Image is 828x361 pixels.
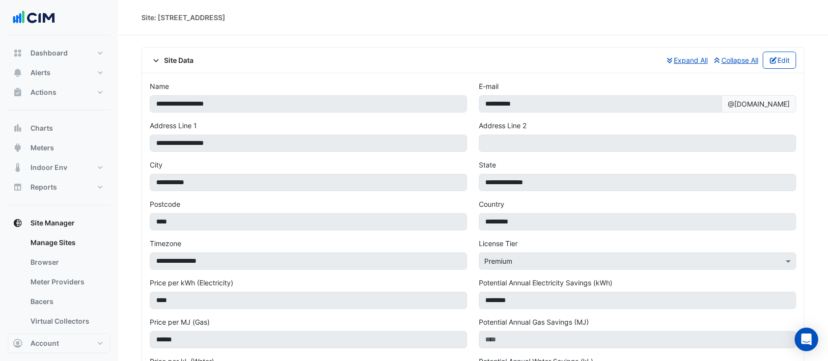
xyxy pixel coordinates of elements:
button: Edit [763,52,797,69]
label: Address Line 2 [479,120,526,131]
label: Timezone [150,238,181,249]
button: Account [8,333,110,353]
div: Site: [STREET_ADDRESS] [141,12,225,23]
button: Dashboard [8,43,110,63]
button: Reports [8,177,110,197]
a: Virtual Collectors [23,311,110,331]
span: Reports [30,182,57,192]
button: Expand All [665,52,709,69]
app-icon: Dashboard [13,48,23,58]
span: Charts [30,123,53,133]
a: Meter Providers [23,272,110,292]
app-icon: Meters [13,143,23,153]
button: Collapse All [712,52,759,69]
label: Name [150,81,169,91]
img: Company Logo [12,8,56,28]
label: Price per MJ (Gas) [150,317,210,327]
app-icon: Alerts [13,68,23,78]
label: Country [479,199,504,209]
span: Dashboard [30,48,68,58]
button: Alerts [8,63,110,83]
button: Charts [8,118,110,138]
button: Indoor Env [8,158,110,177]
app-icon: Actions [13,87,23,97]
button: Site Manager [8,213,110,233]
app-icon: Charts [13,123,23,133]
a: Bacers [23,292,110,311]
a: Network Providers [23,331,110,351]
app-icon: Reports [13,182,23,192]
label: Address Line 1 [150,120,197,131]
label: Potential Annual Gas Savings (MJ) [479,317,589,327]
span: Account [30,338,59,348]
span: Site Manager [30,218,75,228]
span: Actions [30,87,56,97]
label: Potential Annual Electricity Savings (kWh) [479,278,612,288]
button: Meters [8,138,110,158]
label: E-mail [479,81,498,91]
button: Actions [8,83,110,102]
span: Meters [30,143,54,153]
app-icon: Site Manager [13,218,23,228]
span: Alerts [30,68,51,78]
label: License Tier [479,238,518,249]
a: Manage Sites [23,233,110,252]
label: Price per kWh (Electricity) [150,278,233,288]
span: @[DOMAIN_NAME] [721,95,796,112]
label: State [479,160,496,170]
a: Browser [23,252,110,272]
label: Postcode [150,199,180,209]
label: City [150,160,163,170]
span: Indoor Env [30,163,67,172]
div: Open Intercom Messenger [795,328,818,351]
span: Site Data [150,55,193,65]
app-icon: Indoor Env [13,163,23,172]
